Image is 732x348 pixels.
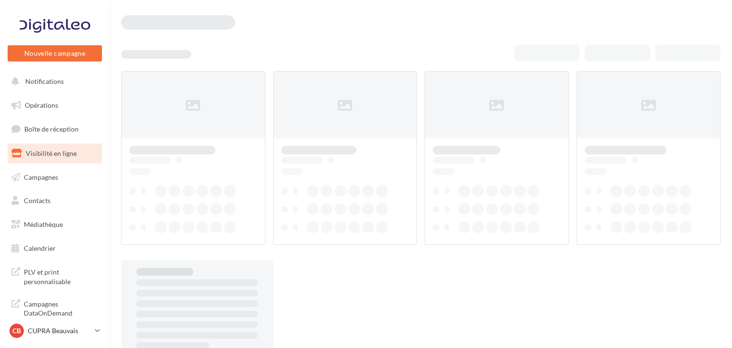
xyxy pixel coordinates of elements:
[24,266,98,286] span: PLV et print personnalisable
[6,294,104,322] a: Campagnes DataOnDemand
[28,326,91,336] p: CUPRA Beauvais
[6,238,104,258] a: Calendrier
[6,167,104,187] a: Campagnes
[24,125,79,133] span: Boîte de réception
[6,191,104,211] a: Contacts
[8,322,102,340] a: CB CUPRA Beauvais
[24,173,58,181] span: Campagnes
[24,244,56,252] span: Calendrier
[6,143,104,164] a: Visibilité en ligne
[25,101,58,109] span: Opérations
[12,326,21,336] span: CB
[6,119,104,139] a: Boîte de réception
[25,77,64,85] span: Notifications
[24,220,63,228] span: Médiathèque
[8,45,102,61] button: Nouvelle campagne
[6,262,104,290] a: PLV et print personnalisable
[24,196,51,205] span: Contacts
[6,215,104,235] a: Médiathèque
[24,297,98,318] span: Campagnes DataOnDemand
[26,149,77,157] span: Visibilité en ligne
[6,95,104,115] a: Opérations
[6,72,100,92] button: Notifications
